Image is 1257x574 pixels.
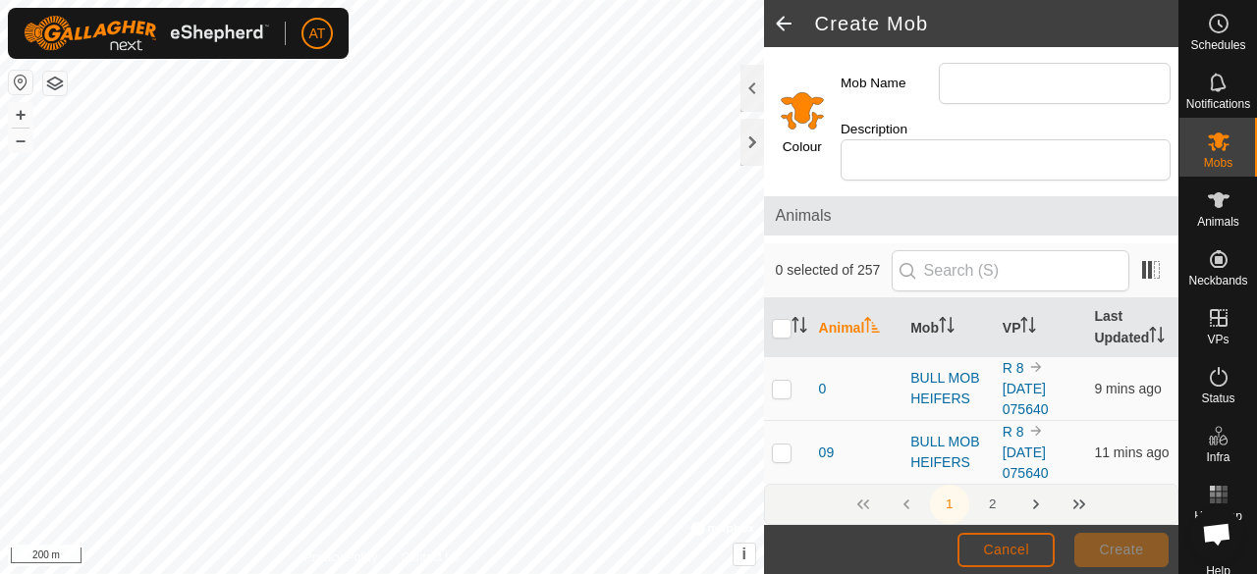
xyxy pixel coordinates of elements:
[1094,444,1169,460] span: 16 Oct 2025, 7:47 am
[776,260,892,281] span: 0 selected of 257
[1207,334,1229,345] span: VPs
[1194,510,1242,522] span: Heatmap
[1186,98,1250,110] span: Notifications
[1028,423,1044,439] img: to
[783,137,822,157] label: Colour
[811,298,903,357] th: Animal
[995,298,1087,357] th: VP
[983,542,1029,557] span: Cancel
[309,24,326,44] span: AT
[1086,298,1178,357] th: Last Updated
[1003,360,1024,376] a: R 8
[819,443,835,463] span: 09
[910,368,987,409] div: BULL MOB HEIFERS
[930,485,969,524] button: 1
[1020,320,1036,336] p-sorticon: Activate to sort
[9,71,32,94] button: Reset Map
[1201,392,1234,404] span: Status
[734,544,755,565] button: i
[1190,39,1245,51] span: Schedules
[939,320,955,336] p-sorticon: Activate to sort
[792,320,807,336] p-sorticon: Activate to sort
[1003,424,1024,440] a: R 8
[1074,533,1169,567] button: Create
[819,379,827,399] span: 0
[841,63,939,104] label: Mob Name
[1094,381,1161,396] span: 16 Oct 2025, 7:49 am
[1003,381,1049,417] a: [DATE] 075640
[741,546,745,562] span: i
[1016,485,1056,524] button: Next Page
[1206,451,1230,463] span: Infra
[1060,485,1099,524] button: Last Page
[973,485,1012,524] button: 2
[1100,542,1144,557] span: Create
[957,533,1055,567] button: Cancel
[1190,507,1243,560] div: Open chat
[815,12,1178,35] h2: Create Mob
[24,16,269,51] img: Gallagher Logo
[1188,275,1247,287] span: Neckbands
[1204,157,1232,169] span: Mobs
[910,432,987,473] div: BULL MOB HEIFERS
[841,120,939,139] label: Description
[1003,444,1049,481] a: [DATE] 075640
[304,548,378,566] a: Privacy Policy
[864,320,880,336] p-sorticon: Activate to sort
[1197,216,1239,228] span: Animals
[1149,330,1165,345] p-sorticon: Activate to sort
[9,103,32,127] button: +
[401,548,459,566] a: Contact Us
[892,250,1129,291] input: Search (S)
[1028,359,1044,375] img: to
[902,298,995,357] th: Mob
[43,72,67,95] button: Map Layers
[9,129,32,152] button: –
[776,204,1167,228] span: Animals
